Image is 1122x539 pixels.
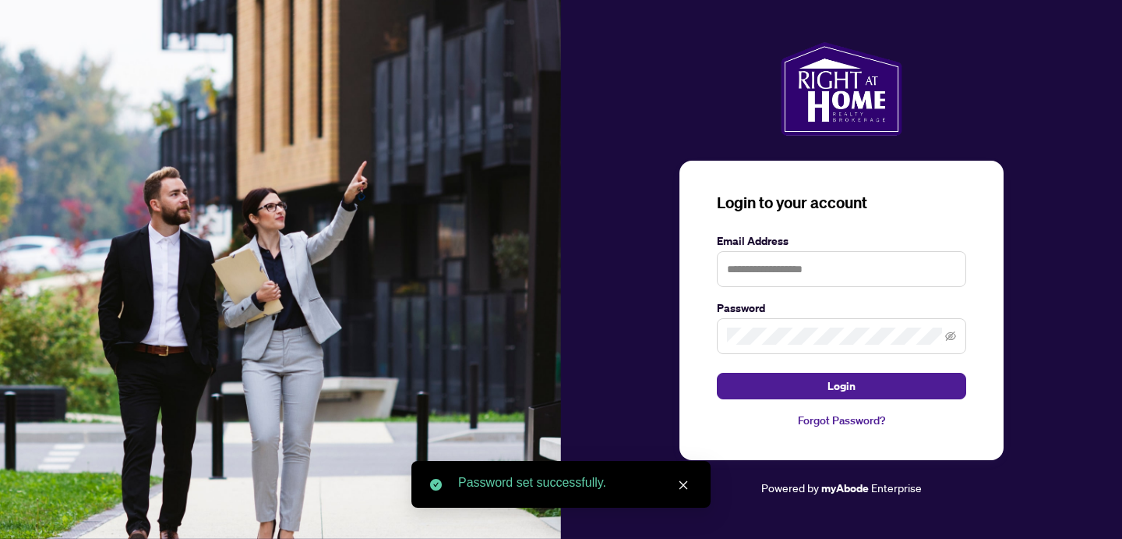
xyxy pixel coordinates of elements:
[945,331,956,342] span: eye-invisible
[458,473,692,492] div: Password set successfully.
[827,374,856,399] span: Login
[717,300,966,317] label: Password
[717,232,966,250] label: Email Address
[821,480,869,497] a: myAbode
[675,477,692,494] a: Close
[781,42,901,136] img: ma-logo
[430,479,442,491] span: check-circle
[717,373,966,399] button: Login
[717,412,966,429] a: Forgot Password?
[678,480,689,491] span: close
[871,480,922,495] span: Enterprise
[761,480,819,495] span: Powered by
[717,192,966,214] h3: Login to your account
